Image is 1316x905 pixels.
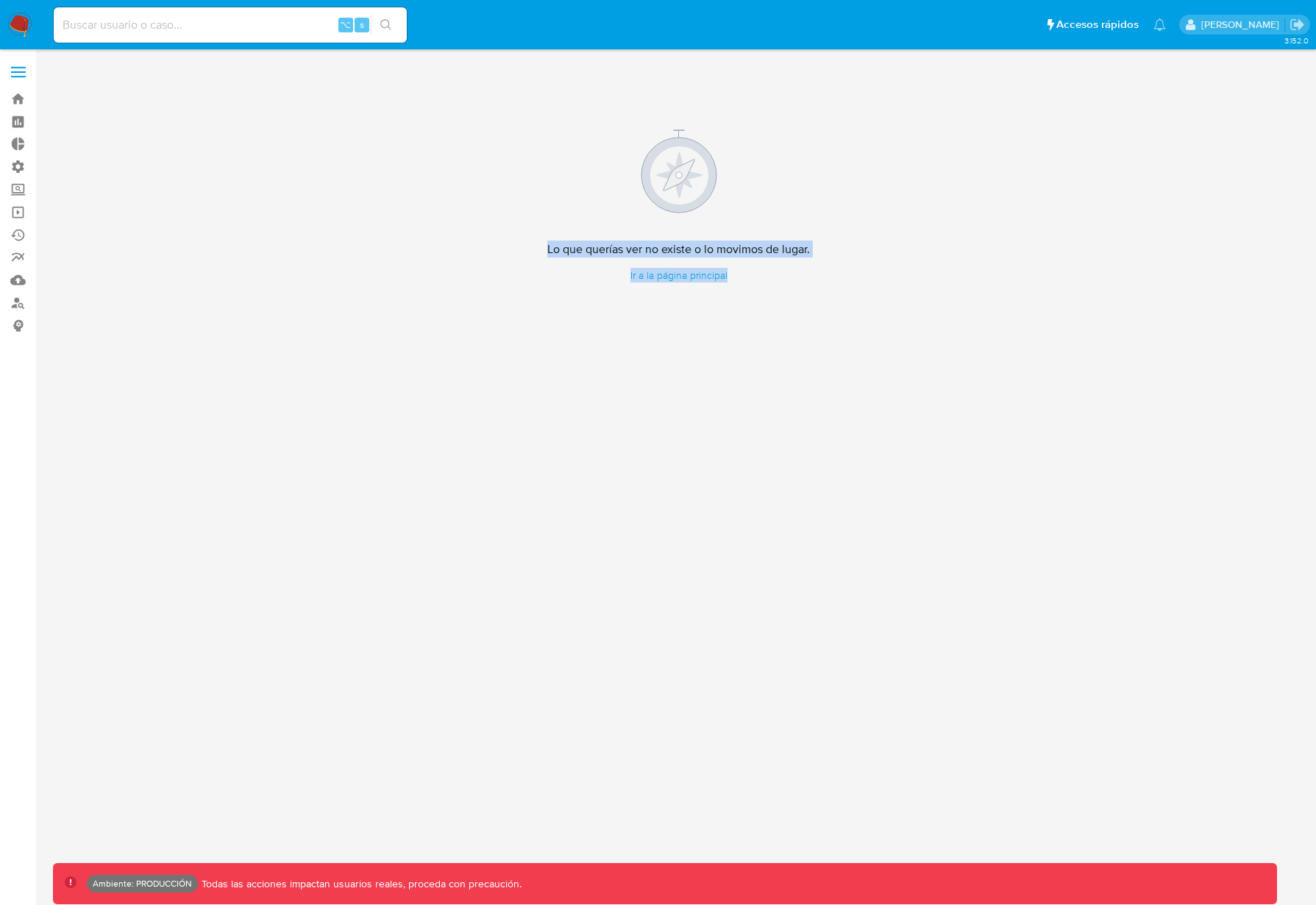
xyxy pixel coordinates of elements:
span: s [360,18,364,32]
a: Ir a la página principal [547,269,810,283]
button: search-icon [371,15,401,35]
span: Accesos rápidos [1056,17,1139,32]
p: Ambiente: PRODUCCIÓN [93,881,192,887]
span: ⌥ [340,18,351,32]
p: Todas las acciones impactan usuarios reales, proceda con precaución. [198,877,522,891]
p: joaquin.dolcemascolo@mercadolibre.com [1201,18,1284,32]
input: Buscar usuario o caso... [54,15,407,35]
h4: Lo que querías ver no existe o lo movimos de lugar. [547,242,810,257]
a: Notificaciones [1153,18,1166,31]
a: Salir [1290,17,1305,32]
